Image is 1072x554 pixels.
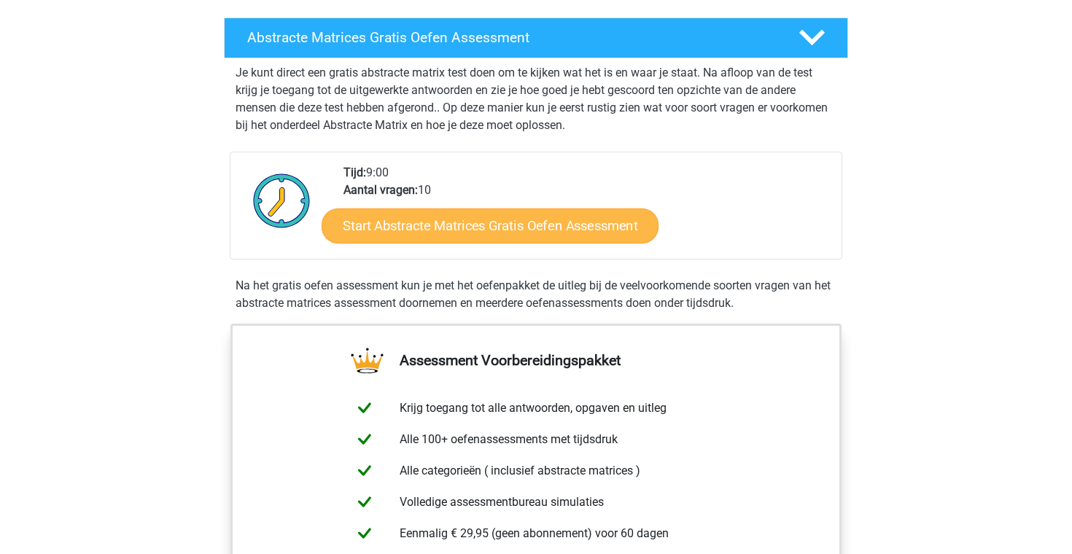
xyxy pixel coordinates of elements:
img: Klok [245,164,319,237]
b: Tijd: [343,165,366,179]
div: 9:00 10 [333,164,841,259]
div: Na het gratis oefen assessment kun je met het oefenpakket de uitleg bij de veelvoorkomende soorte... [230,277,842,312]
p: Je kunt direct een gratis abstracte matrix test doen om te kijken wat het is en waar je staat. Na... [236,64,836,134]
b: Aantal vragen: [343,183,418,197]
h4: Abstracte Matrices Gratis Oefen Assessment [247,29,775,46]
a: Start Abstracte Matrices Gratis Oefen Assessment [322,208,659,243]
a: Abstracte Matrices Gratis Oefen Assessment [218,17,854,58]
